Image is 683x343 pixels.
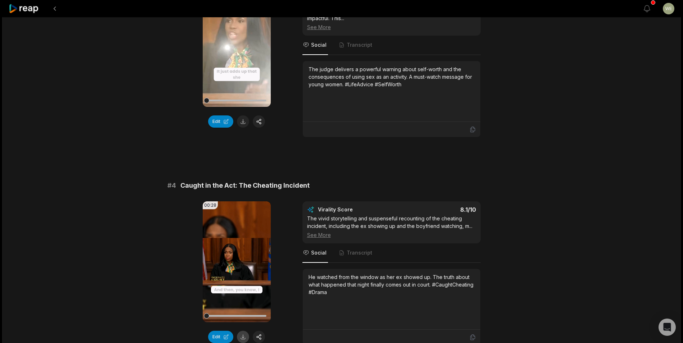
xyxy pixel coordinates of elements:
div: The vivid storytelling and suspenseful recounting of the cheating incident, including the ex show... [307,215,476,239]
button: Edit [208,331,233,343]
span: Social [311,249,327,256]
div: 8.1 /10 [399,206,476,213]
span: Transcript [347,41,372,49]
span: Social [311,41,327,49]
video: Your browser does not support mp4 format. [203,201,271,322]
span: Caught in the Act: The Cheating Incident [180,180,310,191]
div: See More [307,231,476,239]
button: Edit [208,115,233,128]
div: The judge delivers a powerful warning about self-worth and the consequences of using sex as an ac... [309,65,475,88]
div: He watched from the window as her ex showed up. The truth about what happened that night finally ... [309,273,475,296]
div: See More [307,23,476,31]
span: # 4 [167,180,176,191]
nav: Tabs [302,36,481,55]
div: Open Intercom Messenger [659,319,676,336]
span: Transcript [347,249,372,256]
nav: Tabs [302,243,481,263]
div: Virality Score [318,206,395,213]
